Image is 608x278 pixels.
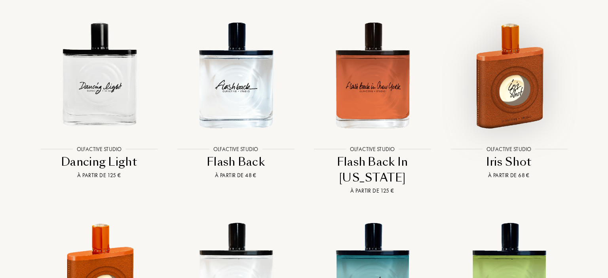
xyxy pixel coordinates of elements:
div: Dancing Light [34,154,164,170]
div: Olfactive Studio [346,145,399,153]
div: Olfactive Studio [483,145,535,153]
a: Flash Back Olfactive StudioOlfactive StudioFlash BackÀ partir de 48 € [167,5,304,205]
div: Olfactive Studio [73,145,125,153]
img: Flash Back Olfactive Studio [174,13,297,136]
div: Flash Back In [US_STATE] [307,154,437,185]
img: Flash Back In New York Olfactive Studio [311,13,434,136]
div: Iris Shot [444,154,574,170]
img: Iris Shot Olfactive Studio [447,13,570,136]
div: Olfactive Studio [209,145,262,153]
img: Dancing Light Olfactive Studio [38,13,161,136]
div: À partir de 68 € [444,171,574,180]
div: Flash Back [171,154,301,170]
a: Flash Back In New York Olfactive StudioOlfactive StudioFlash Back In [US_STATE]À partir de 125 € [304,5,441,205]
div: À partir de 125 € [34,171,164,180]
div: À partir de 125 € [307,187,437,195]
div: À partir de 48 € [171,171,301,180]
a: Iris Shot Olfactive StudioOlfactive StudioIris ShotÀ partir de 68 € [441,5,577,205]
a: Dancing Light Olfactive StudioOlfactive StudioDancing LightÀ partir de 125 € [31,5,167,205]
